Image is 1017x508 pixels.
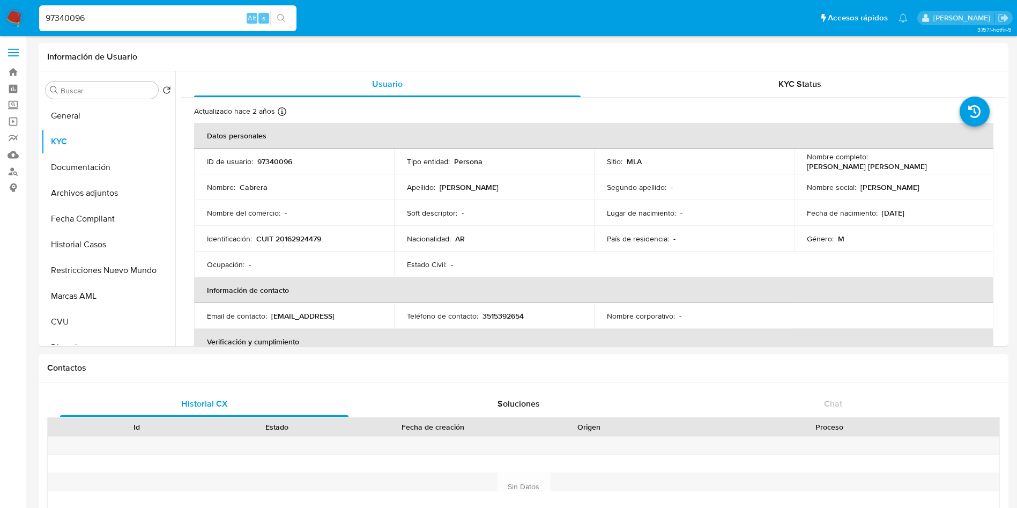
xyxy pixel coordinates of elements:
[207,234,252,244] p: Identificación :
[407,260,447,269] p: Estado Civil :
[41,129,175,154] button: KYC
[214,422,340,432] div: Estado
[194,123,993,149] th: Datos personales
[673,234,675,244] p: -
[248,13,256,23] span: Alt
[207,182,235,192] p: Nombre :
[41,154,175,180] button: Documentación
[671,182,673,192] p: -
[47,51,137,62] h1: Información de Usuario
[807,152,868,161] p: Nombre completo :
[462,208,464,218] p: -
[828,12,888,24] span: Accesos rápidos
[256,234,321,244] p: CUIT 20162924479
[440,182,499,192] p: [PERSON_NAME]
[50,86,58,94] button: Buscar
[607,234,669,244] p: País de residencia :
[607,157,622,166] p: Sitio :
[41,206,175,232] button: Fecha Compliant
[41,257,175,283] button: Restricciones Nuevo Mundo
[407,234,451,244] p: Nacionalidad :
[249,260,251,269] p: -
[194,277,993,303] th: Información de contacto
[407,311,478,321] p: Teléfono de contacto :
[194,329,993,355] th: Verificación y cumplimiento
[41,335,175,360] button: Direcciones
[607,182,666,192] p: Segundo apellido :
[240,182,268,192] p: Cabrera
[607,208,676,218] p: Lugar de nacimiento :
[680,208,682,218] p: -
[207,260,244,269] p: Ocupación :
[454,157,482,166] p: Persona
[882,208,904,218] p: [DATE]
[74,422,199,432] div: Id
[933,13,994,23] p: sandra.helbardt@mercadolibre.com
[271,311,335,321] p: [EMAIL_ADDRESS]
[407,208,457,218] p: Soft descriptor :
[162,86,171,98] button: Volver al orden por defecto
[824,397,842,410] span: Chat
[207,157,253,166] p: ID de usuario :
[807,234,834,244] p: Género :
[607,311,675,321] p: Nombre corporativo :
[451,260,453,269] p: -
[39,11,296,25] input: Buscar usuario o caso...
[407,182,435,192] p: Apellido :
[41,180,175,206] button: Archivos adjuntos
[207,208,280,218] p: Nombre del comercio :
[667,422,992,432] div: Proceso
[355,422,511,432] div: Fecha de creación
[257,157,292,166] p: 97340096
[41,309,175,335] button: CVU
[41,232,175,257] button: Historial Casos
[526,422,652,432] div: Origen
[778,78,821,90] span: KYC Status
[41,283,175,309] button: Marcas AML
[41,103,175,129] button: General
[270,11,292,26] button: search-icon
[372,78,403,90] span: Usuario
[998,12,1009,24] a: Salir
[61,86,154,95] input: Buscar
[407,157,450,166] p: Tipo entidad :
[262,13,265,23] span: s
[807,182,856,192] p: Nombre social :
[194,106,275,116] p: Actualizado hace 2 años
[498,397,540,410] span: Soluciones
[47,363,1000,373] h1: Contactos
[899,13,908,23] a: Notificaciones
[679,311,681,321] p: -
[207,311,267,321] p: Email de contacto :
[838,234,844,244] p: M
[482,311,524,321] p: 3515392654
[807,208,878,218] p: Fecha de nacimiento :
[807,161,927,171] p: [PERSON_NAME] [PERSON_NAME]
[455,234,465,244] p: AR
[181,397,228,410] span: Historial CX
[285,208,287,218] p: -
[627,157,642,166] p: MLA
[860,182,919,192] p: [PERSON_NAME]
